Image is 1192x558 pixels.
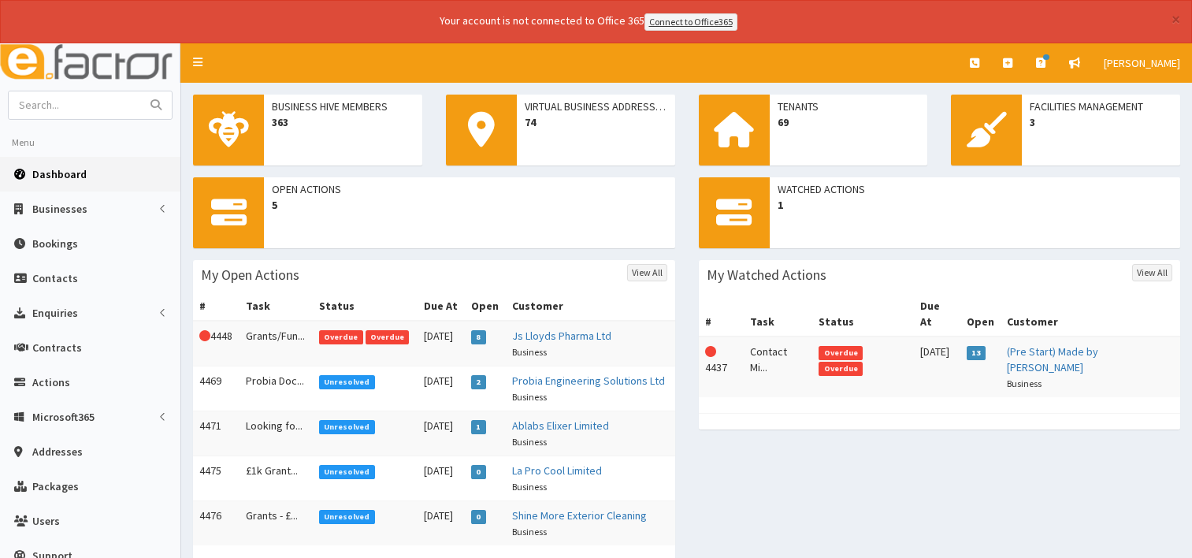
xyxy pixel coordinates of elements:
[32,202,87,216] span: Businesses
[512,481,547,493] small: Business
[32,410,95,424] span: Microsoft365
[812,292,913,337] th: Status
[1132,264,1172,281] a: View All
[705,346,716,357] i: This Action is overdue!
[512,329,611,343] a: Js Lloyds Pharma Ltd
[471,465,486,479] span: 0
[240,456,313,500] td: £1k Grant...
[512,436,547,448] small: Business
[644,13,737,31] a: Connect to Office365
[778,114,920,130] span: 69
[819,362,863,376] span: Overdue
[128,13,1049,31] div: Your account is not connected to Office 365
[418,456,465,500] td: [DATE]
[1172,11,1180,28] button: ×
[967,346,986,360] span: 13
[272,99,414,114] span: Business Hive Members
[193,411,240,456] td: 4471
[272,197,667,213] span: 5
[418,411,465,456] td: [DATE]
[512,391,547,403] small: Business
[418,292,465,321] th: Due At
[471,420,486,434] span: 1
[240,366,313,411] td: Probia Doc...
[32,375,70,389] span: Actions
[465,292,506,321] th: Open
[778,197,1173,213] span: 1
[193,366,240,411] td: 4469
[201,268,299,282] h3: My Open Actions
[1007,344,1098,374] a: (Pre Start) Made by [PERSON_NAME]
[525,114,667,130] span: 74
[193,500,240,545] td: 4476
[627,264,667,281] a: View All
[471,375,486,389] span: 2
[699,292,745,337] th: #
[778,99,920,114] span: Tenants
[471,510,486,524] span: 0
[319,375,375,389] span: Unresolved
[272,181,667,197] span: Open Actions
[418,366,465,411] td: [DATE]
[512,418,609,433] a: Ablabs Elixer Limited
[32,236,78,251] span: Bookings
[199,330,210,341] i: This Action is overdue!
[525,99,667,114] span: Virtual Business Addresses
[914,292,960,337] th: Due At
[32,479,79,493] span: Packages
[32,514,60,528] span: Users
[1030,99,1172,114] span: Facilities Management
[193,292,240,321] th: #
[1030,114,1172,130] span: 3
[1007,378,1042,389] small: Business
[914,337,960,397] td: [DATE]
[512,526,547,538] small: Business
[32,167,87,181] span: Dashboard
[32,445,83,459] span: Addresses
[193,456,240,500] td: 4475
[240,321,313,366] td: Grants/Fun...
[960,292,1001,337] th: Open
[1092,43,1192,83] a: [PERSON_NAME]
[744,292,812,337] th: Task
[313,292,418,321] th: Status
[506,292,674,321] th: Customer
[512,508,647,523] a: Shine More Exterior Cleaning
[32,306,78,320] span: Enquiries
[512,374,665,388] a: Probia Engineering Solutions Ltd
[240,292,313,321] th: Task
[240,500,313,545] td: Grants - £...
[707,268,826,282] h3: My Watched Actions
[744,337,812,397] td: Contact Mi...
[193,321,240,366] td: 4448
[319,510,375,524] span: Unresolved
[9,91,141,119] input: Search...
[32,340,82,355] span: Contracts
[778,181,1173,197] span: Watched Actions
[512,463,602,478] a: La Pro Cool Limited
[319,465,375,479] span: Unresolved
[272,114,414,130] span: 363
[1104,56,1180,70] span: [PERSON_NAME]
[699,337,745,397] td: 4437
[819,346,863,360] span: Overdue
[32,271,78,285] span: Contacts
[418,500,465,545] td: [DATE]
[1001,292,1180,337] th: Customer
[319,420,375,434] span: Unresolved
[240,411,313,456] td: Looking fo...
